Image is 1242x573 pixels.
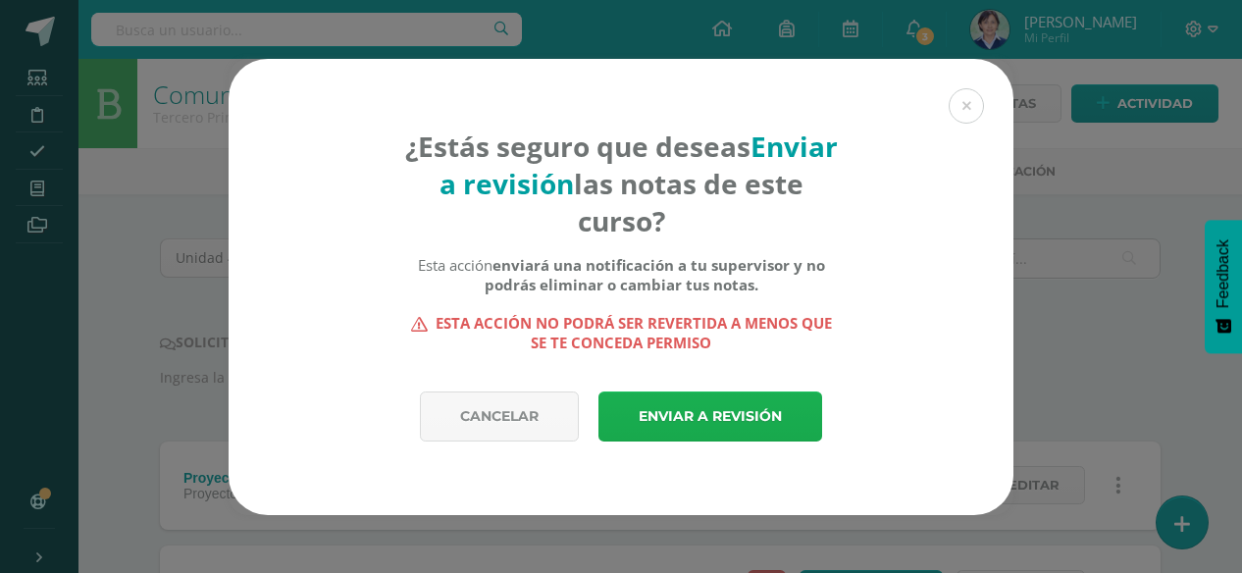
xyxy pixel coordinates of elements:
strong: Esta acción no podrá ser revertida a menos que se te conceda permiso [404,313,839,352]
button: Feedback - Mostrar encuesta [1205,220,1242,353]
div: Esta acción [404,255,839,294]
a: Cancelar [420,391,579,442]
h4: ¿Estás seguro que deseas las notas de este curso? [404,128,839,239]
b: enviará una notificación a tu supervisor y no podrás eliminar o cambiar tus notas. [485,255,825,294]
strong: Enviar a revisión [440,128,838,202]
button: Close (Esc) [949,88,984,124]
span: Feedback [1215,239,1232,308]
a: Enviar a revisión [598,391,822,442]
